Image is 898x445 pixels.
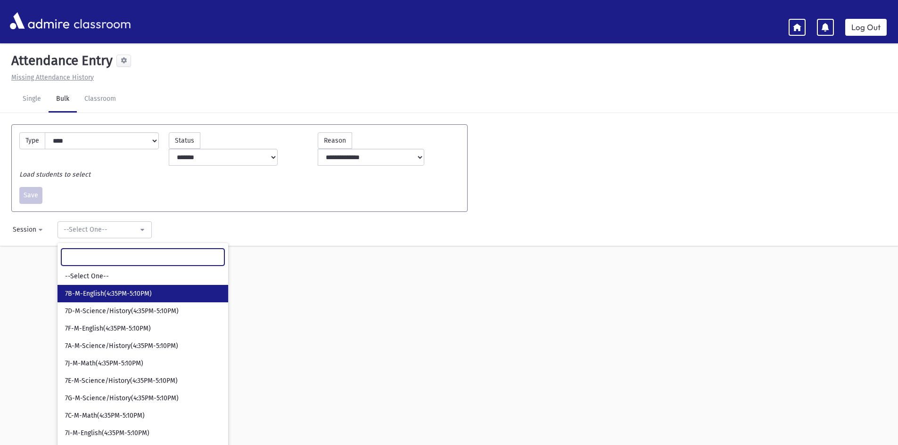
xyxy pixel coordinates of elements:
button: --Select One-- [58,221,152,238]
span: 7E-M-Science/History(4:35PM-5:10PM) [65,376,178,386]
div: Session [13,225,36,235]
input: Search [61,249,224,266]
label: Reason [318,132,352,149]
button: Session [7,221,50,238]
label: Status [169,132,200,149]
a: Missing Attendance History [8,73,94,81]
span: 7C-M-Math(4:35PM-5:10PM) [65,411,145,421]
u: Missing Attendance History [11,73,94,81]
a: Log Out [845,19,887,36]
a: Bulk [49,86,77,113]
span: classroom [72,8,131,33]
label: Type [19,132,45,149]
a: Single [15,86,49,113]
span: 7G-M-Science/History(4:35PM-5:10PM) [65,394,179,403]
span: 7A-M-Science/History(4:35PM-5:10PM) [65,341,178,351]
a: Classroom [77,86,124,113]
span: 7J-M-Math(4:35PM-5:10PM) [65,359,143,368]
img: AdmirePro [8,10,72,32]
button: Save [19,187,42,204]
span: --Select One-- [65,272,109,281]
div: --Select One-- [64,225,138,235]
span: 7B-M-English(4:35PM-5:10PM) [65,289,152,299]
span: 7D-M-Science/History(4:35PM-5:10PM) [65,307,179,316]
h5: Attendance Entry [8,53,113,69]
span: 7F-M-English(4:35PM-5:10PM) [65,324,151,333]
div: Load students to select [15,170,464,179]
span: 7I-M-English(4:35PM-5:10PM) [65,429,149,438]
